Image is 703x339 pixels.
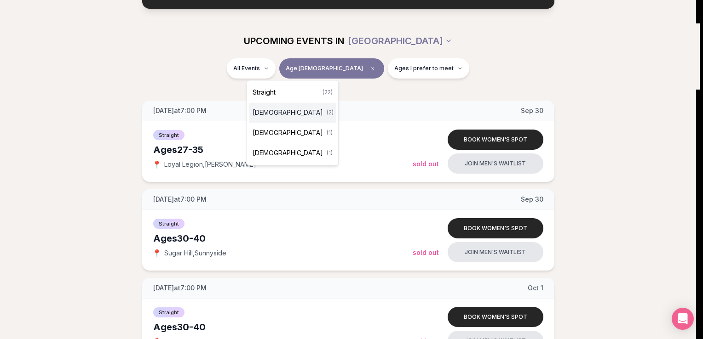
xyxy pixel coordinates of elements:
span: Straight [253,88,276,97]
span: [DEMOGRAPHIC_DATA] [253,128,323,137]
span: [DEMOGRAPHIC_DATA] [253,108,323,117]
span: ( 2 ) [327,109,334,116]
span: ( 22 ) [323,89,333,96]
span: ( 1 ) [327,149,333,157]
span: ( 1 ) [327,129,333,136]
span: [DEMOGRAPHIC_DATA] [253,148,323,158]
